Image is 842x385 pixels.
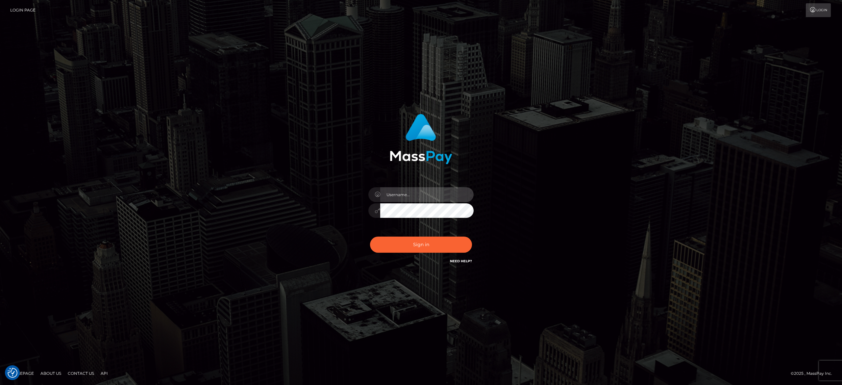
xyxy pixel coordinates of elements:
[98,368,111,378] a: API
[380,187,474,202] input: Username...
[10,3,36,17] a: Login Page
[7,368,37,378] a: Homepage
[370,237,472,253] button: Sign in
[791,370,837,377] div: © 2025 , MassPay Inc.
[806,3,831,17] a: Login
[8,368,17,378] button: Consent Preferences
[65,368,97,378] a: Contact Us
[450,259,472,263] a: Need Help?
[390,114,452,164] img: MassPay Login
[38,368,64,378] a: About Us
[8,368,17,378] img: Revisit consent button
